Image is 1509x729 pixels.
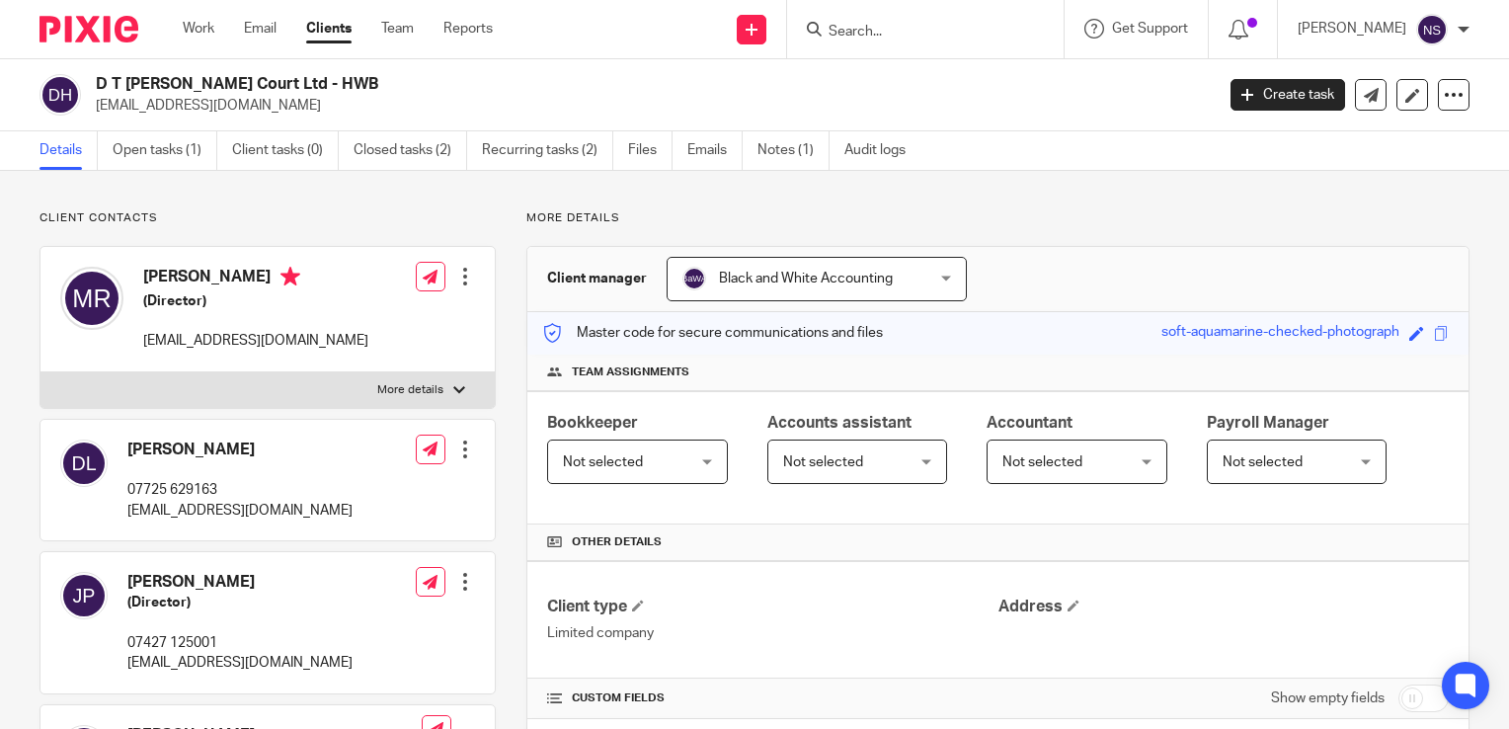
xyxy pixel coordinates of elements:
[547,690,997,706] h4: CUSTOM FIELDS
[113,131,217,170] a: Open tasks (1)
[1161,322,1399,345] div: soft-aquamarine-checked-photograph
[827,24,1004,41] input: Search
[1002,455,1082,469] span: Not selected
[542,323,883,343] p: Master code for secure communications and files
[443,19,493,39] a: Reports
[40,16,138,42] img: Pixie
[127,653,353,673] p: [EMAIL_ADDRESS][DOMAIN_NAME]
[547,623,997,643] p: Limited company
[767,415,912,431] span: Accounts assistant
[1298,19,1406,39] p: [PERSON_NAME]
[306,19,352,39] a: Clients
[1112,22,1188,36] span: Get Support
[719,272,893,285] span: Black and White Accounting
[143,291,368,311] h5: (Director)
[381,19,414,39] a: Team
[127,440,353,460] h4: [PERSON_NAME]
[127,480,353,500] p: 07725 629163
[757,131,830,170] a: Notes (1)
[844,131,920,170] a: Audit logs
[572,534,662,550] span: Other details
[687,131,743,170] a: Emails
[232,131,339,170] a: Client tasks (0)
[482,131,613,170] a: Recurring tasks (2)
[40,210,496,226] p: Client contacts
[572,364,689,380] span: Team assignments
[127,572,353,593] h4: [PERSON_NAME]
[96,96,1201,116] p: [EMAIL_ADDRESS][DOMAIN_NAME]
[547,269,647,288] h3: Client manager
[183,19,214,39] a: Work
[354,131,467,170] a: Closed tasks (2)
[547,597,997,617] h4: Client type
[127,633,353,653] p: 07427 125001
[1416,14,1448,45] img: svg%3E
[127,501,353,521] p: [EMAIL_ADDRESS][DOMAIN_NAME]
[682,267,706,290] img: svg%3E
[1223,455,1303,469] span: Not selected
[547,415,638,431] span: Bookkeeper
[783,455,863,469] span: Not selected
[998,597,1449,617] h4: Address
[96,74,980,95] h2: D T [PERSON_NAME] Court Ltd - HWB
[127,593,353,612] h5: (Director)
[40,74,81,116] img: svg%3E
[377,382,443,398] p: More details
[60,267,123,330] img: svg%3E
[280,267,300,286] i: Primary
[40,131,98,170] a: Details
[60,572,108,619] img: svg%3E
[987,415,1072,431] span: Accountant
[628,131,673,170] a: Files
[244,19,277,39] a: Email
[1231,79,1345,111] a: Create task
[143,267,368,291] h4: [PERSON_NAME]
[143,331,368,351] p: [EMAIL_ADDRESS][DOMAIN_NAME]
[60,440,108,487] img: svg%3E
[1207,415,1329,431] span: Payroll Manager
[526,210,1469,226] p: More details
[563,455,643,469] span: Not selected
[1271,688,1385,708] label: Show empty fields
